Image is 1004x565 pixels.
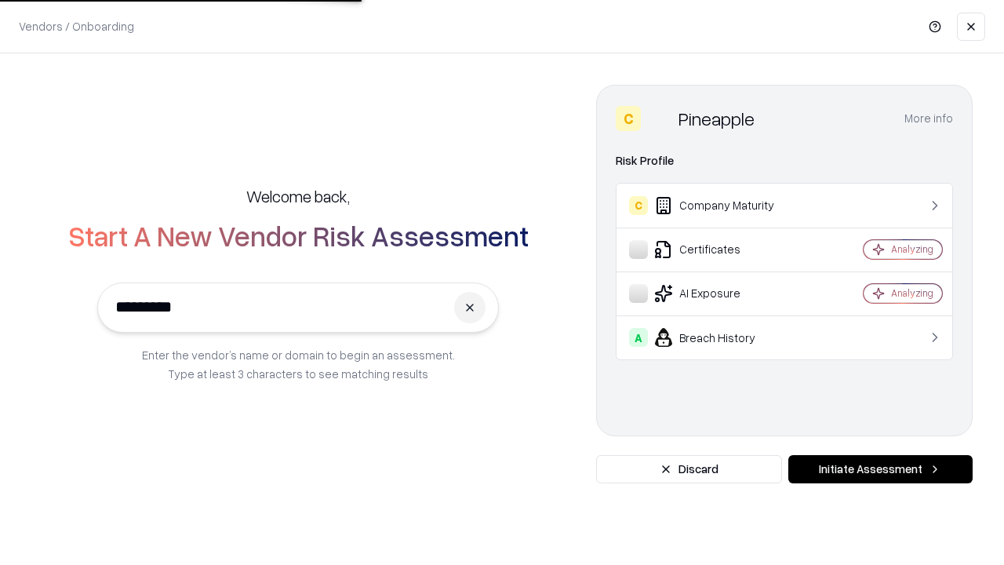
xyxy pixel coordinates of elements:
[142,345,455,383] p: Enter the vendor’s name or domain to begin an assessment. Type at least 3 characters to see match...
[19,18,134,35] p: Vendors / Onboarding
[788,455,973,483] button: Initiate Assessment
[68,220,529,251] h2: Start A New Vendor Risk Assessment
[629,328,648,347] div: A
[629,328,817,347] div: Breach History
[891,242,933,256] div: Analyzing
[647,106,672,131] img: Pineapple
[616,106,641,131] div: C
[678,106,755,131] div: Pineapple
[596,455,782,483] button: Discard
[629,196,648,215] div: C
[629,196,817,215] div: Company Maturity
[246,185,350,207] h5: Welcome back,
[629,284,817,303] div: AI Exposure
[629,240,817,259] div: Certificates
[904,104,953,133] button: More info
[616,151,953,170] div: Risk Profile
[891,286,933,300] div: Analyzing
